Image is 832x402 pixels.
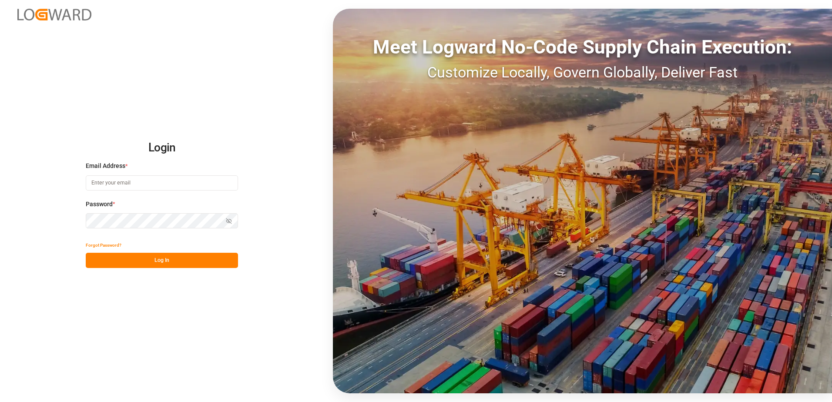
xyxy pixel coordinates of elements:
[86,238,121,253] button: Forgot Password?
[86,161,125,171] span: Email Address
[86,175,238,191] input: Enter your email
[333,61,832,84] div: Customize Locally, Govern Globally, Deliver Fast
[17,9,91,20] img: Logward_new_orange.png
[86,253,238,268] button: Log In
[333,33,832,61] div: Meet Logward No-Code Supply Chain Execution:
[86,200,113,209] span: Password
[86,134,238,162] h2: Login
